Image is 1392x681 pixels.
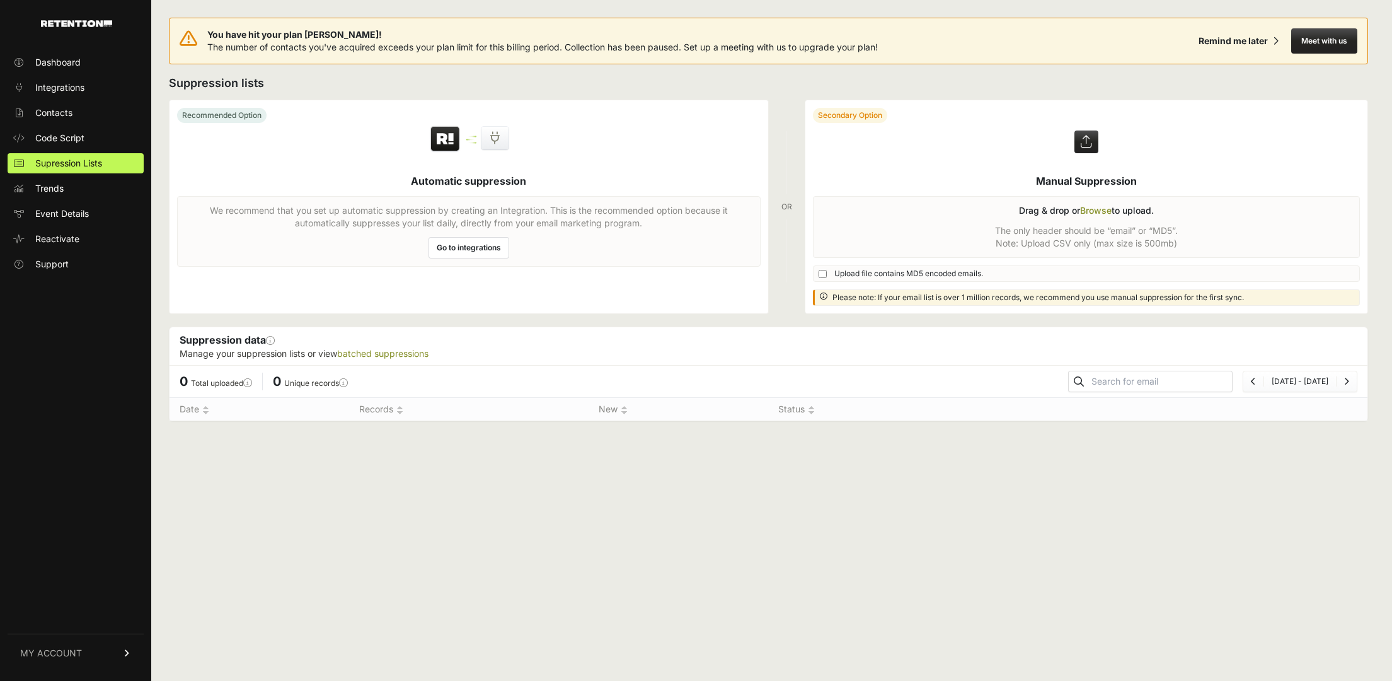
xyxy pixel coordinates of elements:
[1291,28,1357,54] button: Meet with us
[35,107,72,119] span: Contacts
[1089,373,1232,390] input: Search for email
[834,269,983,279] span: Upload file contains MD5 encoded emails.
[429,125,461,153] img: Retention
[8,254,144,274] a: Support
[170,327,1367,365] div: Suppression data
[8,229,144,249] a: Reactivate
[396,405,403,415] img: no_sort-eaf950dc5ab64cae54d48a5578032e96f70b2ecb7d747501f34c8f2db400fb66.gif
[768,398,888,421] th: Status
[8,178,144,199] a: Trends
[35,182,64,195] span: Trends
[337,348,429,359] a: batched suppressions
[8,153,144,173] a: Supression Lists
[35,81,84,94] span: Integrations
[273,374,281,389] span: 0
[284,378,348,388] label: Unique records
[819,270,827,278] input: Upload file contains MD5 encoded emails.
[35,207,89,220] span: Event Details
[170,398,349,421] th: Date
[191,378,252,388] label: Total uploaded
[169,74,1368,92] h2: Suppression lists
[466,136,476,137] img: integration
[8,634,144,672] a: MY ACCOUNT
[1194,30,1284,52] button: Remind me later
[35,258,69,271] span: Support
[8,204,144,224] a: Event Details
[35,56,81,69] span: Dashboard
[177,108,267,123] div: Recommended Option
[35,132,84,144] span: Code Script
[411,173,526,189] h5: Automatic suppression
[1243,371,1357,392] nav: Page navigation
[1263,376,1336,387] li: [DATE] - [DATE]
[8,128,144,148] a: Code Script
[202,405,209,415] img: no_sort-eaf950dc5ab64cae54d48a5578032e96f70b2ecb7d747501f34c8f2db400fb66.gif
[1199,35,1268,47] div: Remind me later
[20,647,82,660] span: MY ACCOUNT
[180,347,1357,360] p: Manage your suppression lists or view
[185,204,752,230] p: We recommend that you set up automatic suppression by creating an Integration. This is the recomm...
[349,398,589,421] th: Records
[207,42,878,52] span: The number of contacts you've acquired exceeds your plan limit for this billing period. Collectio...
[1251,376,1256,386] a: Previous
[180,374,188,389] span: 0
[8,52,144,73] a: Dashboard
[781,100,792,314] div: OR
[207,28,878,41] span: You have hit your plan [PERSON_NAME]!
[35,233,79,245] span: Reactivate
[8,78,144,98] a: Integrations
[429,237,509,259] a: Go to integrations
[621,405,628,415] img: no_sort-eaf950dc5ab64cae54d48a5578032e96f70b2ecb7d747501f34c8f2db400fb66.gif
[466,142,476,144] img: integration
[1344,376,1349,386] a: Next
[589,398,768,421] th: New
[808,405,815,415] img: no_sort-eaf950dc5ab64cae54d48a5578032e96f70b2ecb7d747501f34c8f2db400fb66.gif
[466,139,476,141] img: integration
[8,103,144,123] a: Contacts
[35,157,102,170] span: Supression Lists
[41,20,112,27] img: Retention.com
